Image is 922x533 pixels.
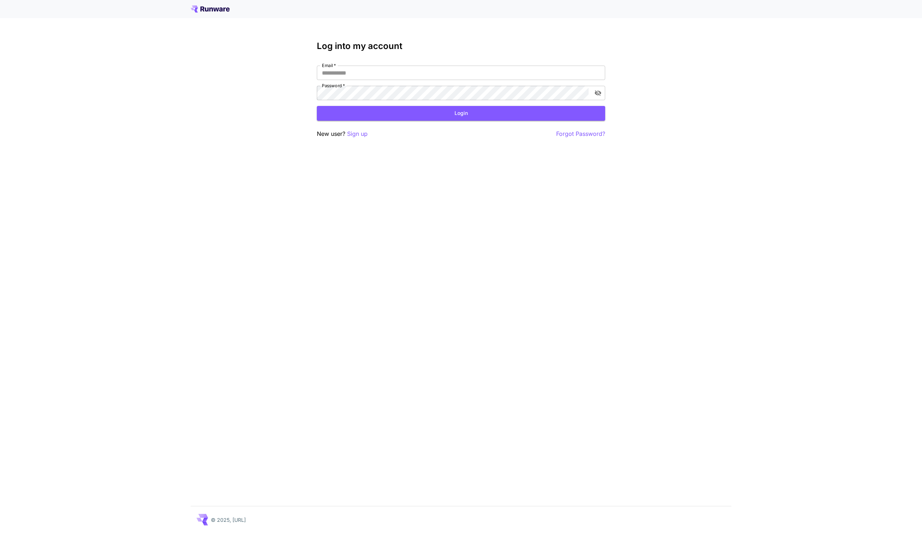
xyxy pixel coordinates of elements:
button: Sign up [347,129,368,138]
button: Forgot Password? [556,129,605,138]
p: New user? [317,129,368,138]
button: Login [317,106,605,121]
label: Password [322,83,345,89]
label: Email [322,62,336,68]
button: toggle password visibility [591,86,604,99]
h3: Log into my account [317,41,605,51]
p: © 2025, [URL] [211,516,246,524]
